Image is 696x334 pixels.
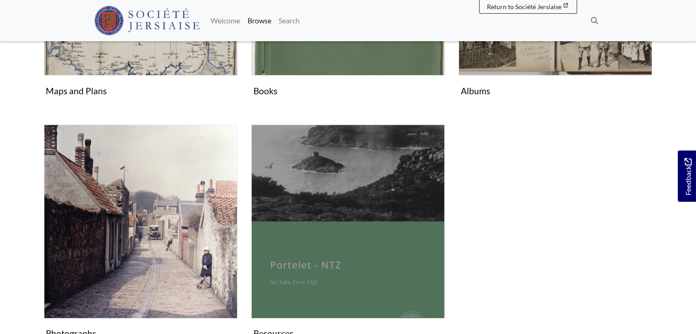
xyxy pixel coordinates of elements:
a: Would you like to provide feedback? [678,151,696,202]
a: Société Jersiaise logo [94,4,200,38]
a: Browse [244,11,275,30]
a: Welcome [207,11,244,30]
span: Return to Société Jersiaise [487,3,561,11]
a: Search [275,11,303,30]
img: Resources [251,124,445,318]
img: Photographs [44,124,237,318]
img: Société Jersiaise [94,6,200,35]
span: Feedback [682,158,693,195]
